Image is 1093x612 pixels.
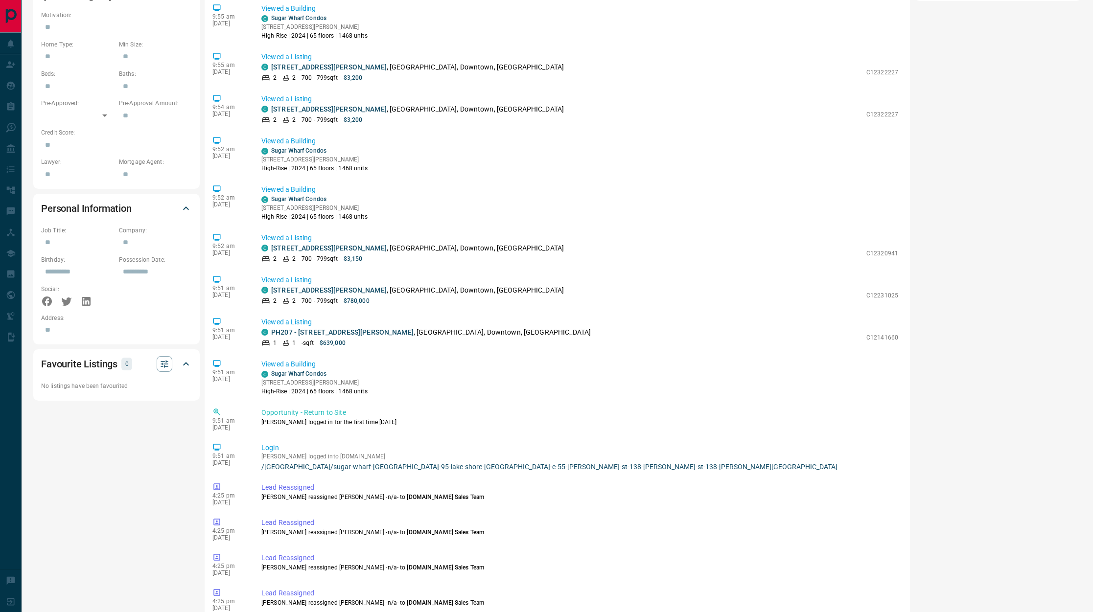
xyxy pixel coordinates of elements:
[41,255,114,264] p: Birthday:
[41,128,192,137] p: Credit Score:
[41,158,114,166] p: Lawyer:
[261,275,898,285] p: Viewed a Listing
[212,68,247,75] p: [DATE]
[292,254,296,263] p: 2
[41,226,114,235] p: Job Title:
[212,20,247,27] p: [DATE]
[119,226,192,235] p: Company:
[261,493,898,501] p: [PERSON_NAME] reassigned [PERSON_NAME] -n/a- to
[261,317,898,327] p: Viewed a Listing
[212,62,247,68] p: 9:55 am
[271,147,326,154] a: Sugar Wharf Condos
[212,104,247,111] p: 9:54 am
[119,40,192,49] p: Min Size:
[292,339,296,347] p: 1
[41,40,114,49] p: Home Type:
[261,378,368,387] p: [STREET_ADDRESS][PERSON_NAME]
[261,15,268,22] div: condos.ca
[261,106,268,113] div: condos.ca
[261,23,368,31] p: [STREET_ADDRESS][PERSON_NAME]
[41,285,114,294] p: Social:
[271,104,564,114] p: , [GEOGRAPHIC_DATA], Downtown, [GEOGRAPHIC_DATA]
[119,99,192,108] p: Pre-Approval Amount:
[124,359,129,369] p: 0
[212,376,247,383] p: [DATE]
[261,528,898,537] p: [PERSON_NAME] reassigned [PERSON_NAME] -n/a- to
[273,115,277,124] p: 2
[261,136,898,146] p: Viewed a Building
[271,196,326,203] a: Sugar Wharf Condos
[212,527,247,534] p: 4:25 pm
[407,564,484,571] span: [DOMAIN_NAME] Sales Team
[212,563,247,569] p: 4:25 pm
[271,285,564,295] p: , [GEOGRAPHIC_DATA], Downtown, [GEOGRAPHIC_DATA]
[271,62,564,72] p: , [GEOGRAPHIC_DATA], Downtown, [GEOGRAPHIC_DATA]
[261,155,368,164] p: [STREET_ADDRESS][PERSON_NAME]
[261,164,368,173] p: High-Rise | 2024 | 65 floors | 1468 units
[261,371,268,378] div: condos.ca
[212,492,247,499] p: 4:25 pm
[41,69,114,78] p: Beds:
[344,296,370,305] p: $780,000
[866,68,898,77] p: C12322227
[261,453,898,460] p: [PERSON_NAME] logged into [DOMAIN_NAME]
[41,382,192,390] p: No listings have been favourited
[261,204,368,212] p: [STREET_ADDRESS][PERSON_NAME]
[271,105,387,113] a: [STREET_ADDRESS][PERSON_NAME]
[866,291,898,300] p: C12231025
[271,370,326,377] a: Sugar Wharf Condos
[407,599,484,606] span: [DOMAIN_NAME] Sales Team
[212,327,247,334] p: 9:51 am
[261,463,898,471] a: /[GEOGRAPHIC_DATA]/sugar-wharf-[GEOGRAPHIC_DATA]-95-lake-shore-[GEOGRAPHIC_DATA]-e-55-[PERSON_NAM...
[261,3,898,14] p: Viewed a Building
[261,196,268,203] div: condos.ca
[212,13,247,20] p: 9:55 am
[344,254,363,263] p: $3,150
[212,459,247,466] p: [DATE]
[261,553,898,563] p: Lead Reassigned
[261,359,898,369] p: Viewed a Building
[212,249,247,256] p: [DATE]
[407,529,484,536] span: [DOMAIN_NAME] Sales Team
[292,115,296,124] p: 2
[302,339,314,347] p: - sqft
[271,328,414,336] a: PH207 - [STREET_ADDRESS][PERSON_NAME]
[320,339,346,347] p: $639,000
[273,73,277,82] p: 2
[212,424,247,431] p: [DATE]
[261,184,898,195] p: Viewed a Building
[261,94,898,104] p: Viewed a Listing
[212,334,247,340] p: [DATE]
[261,233,898,243] p: Viewed a Listing
[212,243,247,249] p: 9:52 am
[212,292,247,298] p: [DATE]
[261,563,898,572] p: [PERSON_NAME] reassigned [PERSON_NAME] -n/a- to
[41,356,117,372] h2: Favourite Listings
[41,11,192,20] p: Motivation:
[866,110,898,119] p: C12322227
[261,518,898,528] p: Lead Reassigned
[212,598,247,605] p: 4:25 pm
[866,249,898,258] p: C12320941
[212,417,247,424] p: 9:51 am
[302,296,337,305] p: 700 - 799 sqft
[271,327,591,338] p: , [GEOGRAPHIC_DATA], Downtown, [GEOGRAPHIC_DATA]
[344,115,363,124] p: $3,200
[261,329,268,336] div: condos.ca
[212,453,247,459] p: 9:51 am
[261,482,898,493] p: Lead Reassigned
[119,255,192,264] p: Possession Date:
[261,287,268,294] div: condos.ca
[261,148,268,155] div: condos.ca
[261,443,898,453] p: Login
[212,146,247,153] p: 9:52 am
[41,352,192,376] div: Favourite Listings0
[273,296,277,305] p: 2
[119,69,192,78] p: Baths:
[212,111,247,117] p: [DATE]
[271,243,564,253] p: , [GEOGRAPHIC_DATA], Downtown, [GEOGRAPHIC_DATA]
[261,64,268,70] div: condos.ca
[302,73,337,82] p: 700 - 799 sqft
[212,201,247,208] p: [DATE]
[41,197,192,220] div: Personal Information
